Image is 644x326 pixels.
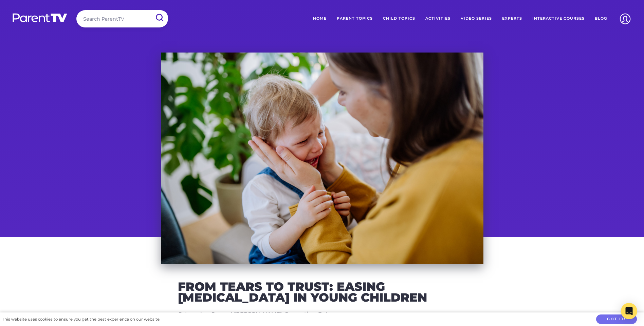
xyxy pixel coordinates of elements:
[2,316,160,323] div: This website uses cookies to ensure you get the best experience on our website.
[76,10,168,27] input: Search ParentTV
[621,303,637,319] div: Open Intercom Messenger
[308,10,332,27] a: Home
[420,10,456,27] a: Activities
[378,10,420,27] a: Child Topics
[332,10,378,27] a: Parent Topics
[590,10,612,27] a: Blog
[596,314,637,324] button: Got it!
[178,281,466,303] h2: From Tears to Trust: Easing [MEDICAL_DATA] in Young Children
[150,10,168,25] input: Submit
[617,10,634,27] img: Account
[527,10,590,27] a: Interactive Courses
[456,10,497,27] a: Video Series
[178,311,466,317] h5: Categories: General [PERSON_NAME], Separation, Baby
[497,10,527,27] a: Experts
[12,13,68,23] img: parenttv-logo-white.4c85aaf.svg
